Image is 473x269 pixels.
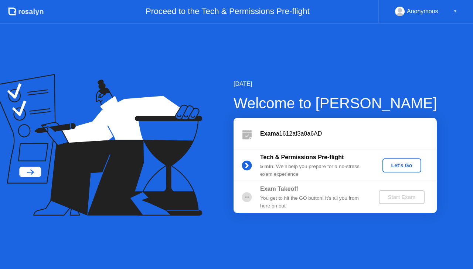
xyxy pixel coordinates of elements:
[260,130,276,137] b: Exam
[260,163,367,178] div: : We’ll help you prepare for a no-stress exam experience
[382,194,421,200] div: Start Exam
[382,158,421,172] button: Let's Go
[260,129,437,138] div: a1612af3a0a6AD
[234,80,437,88] div: [DATE]
[379,190,424,204] button: Start Exam
[260,186,298,192] b: Exam Takeoff
[260,195,367,210] div: You get to hit the GO button! It’s all you from here on out
[407,7,438,16] div: Anonymous
[260,154,344,160] b: Tech & Permissions Pre-flight
[385,163,418,168] div: Let's Go
[260,164,273,169] b: 5 min
[234,92,437,114] div: Welcome to [PERSON_NAME]
[453,7,457,16] div: ▼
